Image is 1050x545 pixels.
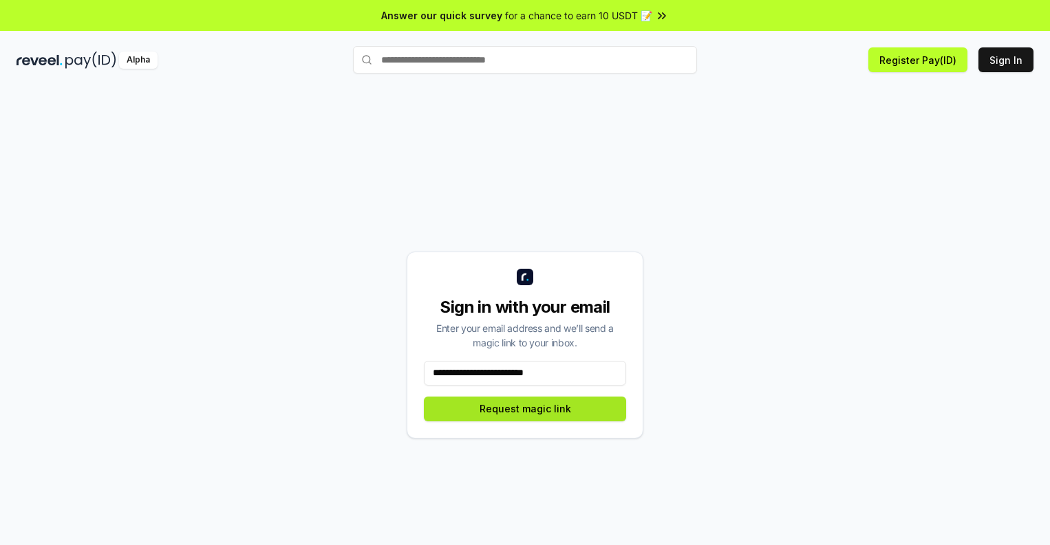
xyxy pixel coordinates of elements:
button: Request magic link [424,397,626,421]
span: Answer our quick survey [381,8,502,23]
img: reveel_dark [17,52,63,69]
img: logo_small [517,269,533,285]
img: pay_id [65,52,116,69]
div: Alpha [119,52,158,69]
div: Enter your email address and we’ll send a magic link to your inbox. [424,321,626,350]
span: for a chance to earn 10 USDT 📝 [505,8,652,23]
div: Sign in with your email [424,296,626,318]
button: Sign In [978,47,1033,72]
button: Register Pay(ID) [868,47,967,72]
